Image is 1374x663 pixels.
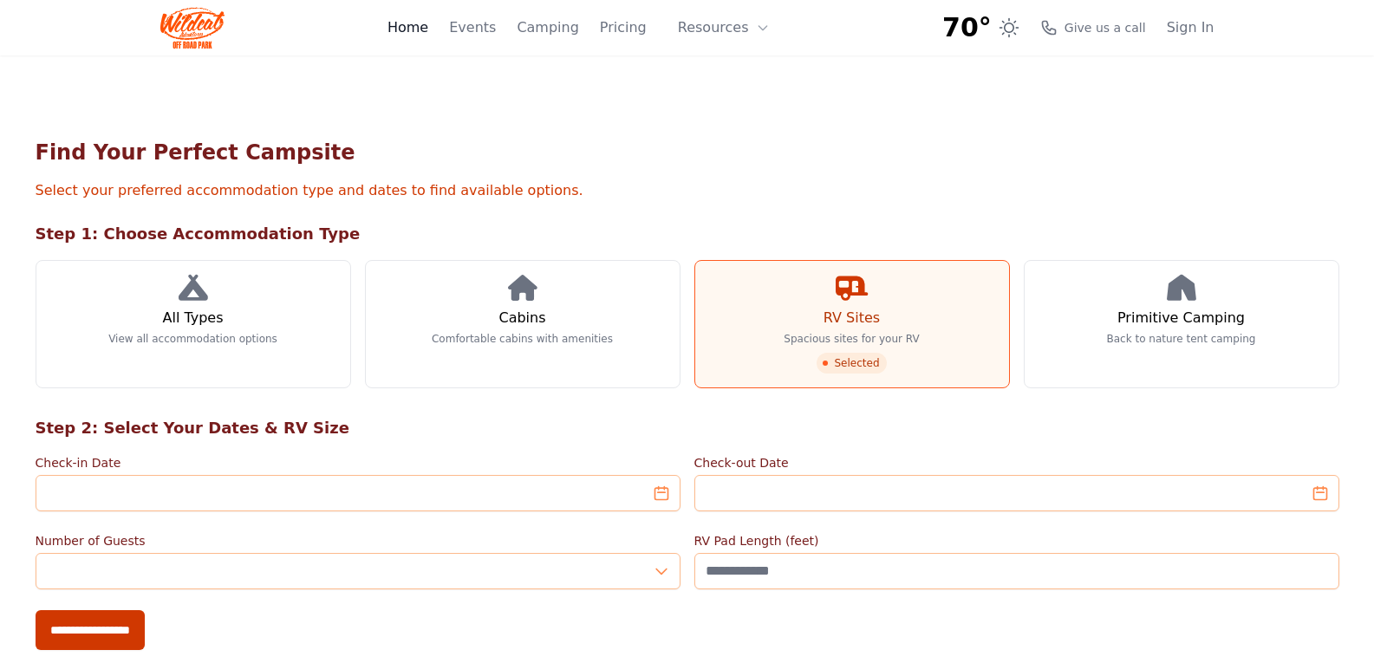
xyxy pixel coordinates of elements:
[498,308,545,328] h3: Cabins
[1117,308,1245,328] h3: Primitive Camping
[817,353,886,374] span: Selected
[162,308,223,328] h3: All Types
[365,260,680,388] a: Cabins Comfortable cabins with amenities
[1107,332,1256,346] p: Back to nature tent camping
[160,7,225,49] img: Wildcat Logo
[1167,17,1214,38] a: Sign In
[694,454,1339,471] label: Check-out Date
[667,10,780,45] button: Resources
[1024,260,1339,388] a: Primitive Camping Back to nature tent camping
[517,17,578,38] a: Camping
[824,308,880,328] h3: RV Sites
[600,17,647,38] a: Pricing
[36,139,1339,166] h1: Find Your Perfect Campsite
[942,12,992,43] span: 70°
[432,332,613,346] p: Comfortable cabins with amenities
[36,532,680,549] label: Number of Guests
[36,416,1339,440] h2: Step 2: Select Your Dates & RV Size
[694,532,1339,549] label: RV Pad Length (feet)
[449,17,496,38] a: Events
[694,260,1010,388] a: RV Sites Spacious sites for your RV Selected
[36,180,1339,201] p: Select your preferred accommodation type and dates to find available options.
[1065,19,1146,36] span: Give us a call
[387,17,428,38] a: Home
[36,454,680,471] label: Check-in Date
[784,332,919,346] p: Spacious sites for your RV
[1040,19,1146,36] a: Give us a call
[108,332,277,346] p: View all accommodation options
[36,222,1339,246] h2: Step 1: Choose Accommodation Type
[36,260,351,388] a: All Types View all accommodation options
